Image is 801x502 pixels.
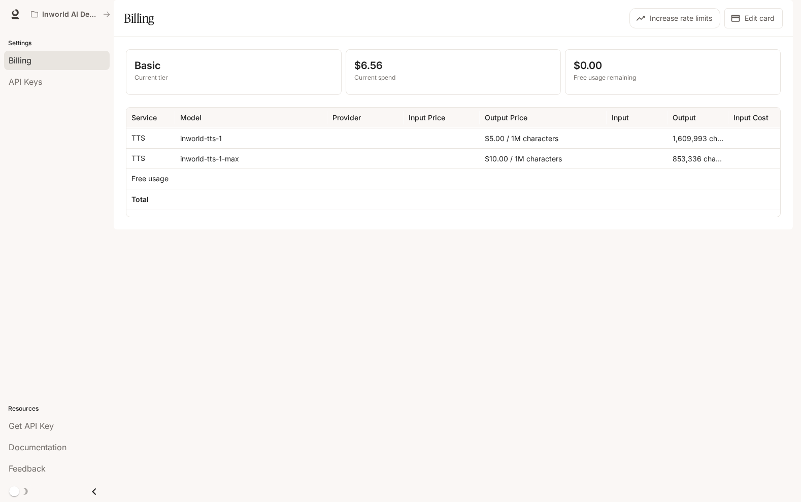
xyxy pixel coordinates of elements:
div: 1,609,993 characters [667,128,728,148]
button: Increase rate limits [629,8,720,28]
p: $0.00 [574,58,772,73]
div: Model [180,113,202,122]
div: $5.00 / 1M characters [480,128,607,148]
button: Edit card [724,8,783,28]
div: Input [612,113,629,122]
div: inworld-tts-1 [175,128,327,148]
div: Service [131,113,157,122]
p: Free usage [131,174,169,184]
div: Output Price [485,113,527,122]
div: inworld-tts-1-max [175,148,327,169]
p: Inworld AI Demos [42,10,99,19]
div: $10.00 / 1M characters [480,148,607,169]
h6: Total [131,194,149,205]
div: 853,336 characters [667,148,728,169]
p: TTS [131,153,145,163]
p: Basic [135,58,333,73]
h1: Billing [124,8,154,28]
p: TTS [131,133,145,143]
div: Output [673,113,696,122]
p: $6.56 [354,58,553,73]
p: Free usage remaining [574,73,772,82]
div: Provider [332,113,361,122]
p: Current tier [135,73,333,82]
p: Current spend [354,73,553,82]
div: Input Price [409,113,445,122]
div: Input Cost [733,113,769,122]
button: All workspaces [26,4,115,24]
